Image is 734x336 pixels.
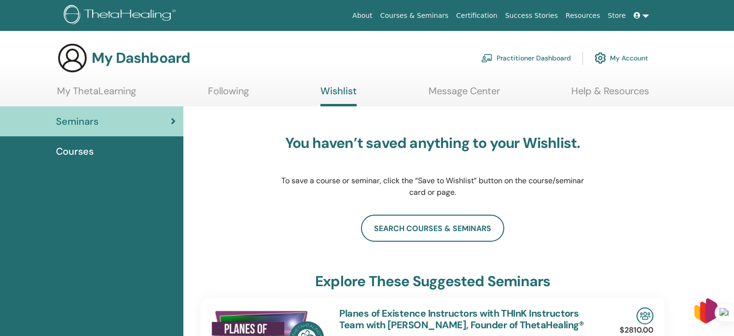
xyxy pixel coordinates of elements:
p: $2810.00 [620,324,653,336]
p: To save a course or seminar, click the “Save to Wishlist” button on the course/seminar card or page. [281,175,585,198]
h3: explore these suggested seminars [315,273,550,290]
a: Certification [452,7,501,25]
a: Courses & Seminars [376,7,453,25]
img: logo.png [64,5,179,27]
span: Courses [56,144,94,159]
span: Seminars [56,114,98,129]
a: About [348,7,376,25]
img: generic-user-icon.jpg [57,43,88,73]
h3: My Dashboard [92,49,190,67]
a: Resources [562,7,604,25]
a: Following [208,85,249,104]
a: My Account [595,47,648,69]
a: Practitioner Dashboard [481,47,571,69]
a: Wishlist [320,85,357,106]
a: Help & Resources [571,85,649,104]
img: chalkboard-teacher.svg [481,54,493,62]
img: cog.svg [595,50,606,66]
a: My ThetaLearning [57,85,136,104]
img: In-Person Seminar [637,307,653,324]
a: Success Stories [501,7,562,25]
h3: You haven’t saved anything to your Wishlist. [281,134,585,152]
a: Message Center [429,85,500,104]
a: search courses & seminars [361,215,504,242]
a: Planes of Existence Instructors with THInK Instructors Team with [PERSON_NAME], Founder of ThetaH... [339,307,583,331]
a: Store [604,7,630,25]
